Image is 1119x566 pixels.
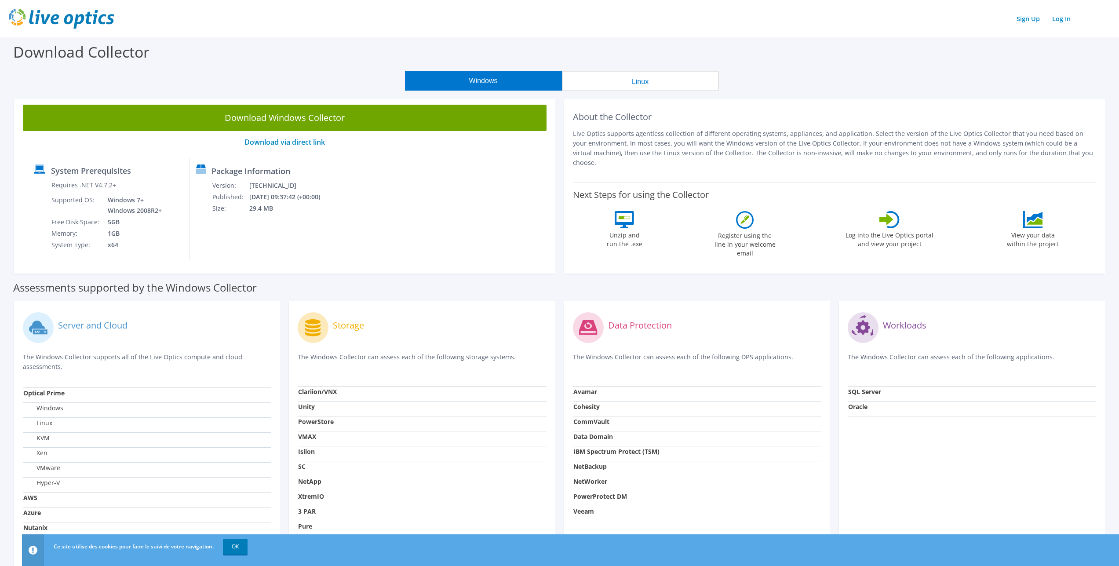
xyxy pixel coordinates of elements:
[845,228,934,248] label: Log into the Live Optics portal and view your project
[573,492,627,500] strong: PowerProtect DM
[608,321,672,330] label: Data Protection
[573,112,1097,122] h2: About the Collector
[573,352,821,370] p: The Windows Collector can assess each of the following DPS applications.
[23,419,52,427] label: Linux
[23,352,271,372] p: The Windows Collector supports all of the Live Optics compute and cloud assessments.
[298,462,306,471] strong: SC
[573,417,609,426] strong: CommVault
[573,129,1097,168] p: Live Optics supports agentless collection of different operating systems, appliances, and applica...
[249,191,332,203] td: [DATE] 09:37:42 (+00:00)
[23,389,65,397] strong: Optical Prime
[51,181,116,190] label: Requires .NET V4.7.2+
[244,137,325,147] a: Download via direct link
[604,228,645,248] label: Unzip and run the .exe
[298,447,315,456] strong: Isilon
[58,321,128,330] label: Server and Cloud
[51,166,131,175] label: System Prerequisites
[712,229,778,258] label: Register using the line in your welcome email
[101,194,164,216] td: Windows 7+ Windows 2008R2+
[223,539,248,555] a: OK
[848,402,867,411] strong: Oracle
[249,180,332,191] td: [TECHNICAL_ID]
[298,417,334,426] strong: PowerStore
[298,522,312,530] strong: Pure
[23,493,37,502] strong: AWS
[212,180,249,191] td: Version:
[848,352,1096,370] p: The Windows Collector can assess each of the following applications.
[212,203,249,214] td: Size:
[211,167,290,175] label: Package Information
[298,492,324,500] strong: XtremIO
[9,9,114,29] img: live_optics_svg.svg
[23,523,47,532] strong: Nutanix
[1048,12,1075,25] a: Log In
[23,105,547,131] a: Download Windows Collector
[573,462,607,471] strong: NetBackup
[883,321,926,330] label: Workloads
[101,228,164,239] td: 1GB
[23,508,41,517] strong: Azure
[573,432,613,441] strong: Data Domain
[573,507,594,515] strong: Veeam
[23,404,63,413] label: Windows
[23,478,60,487] label: Hyper-V
[51,239,101,251] td: System Type:
[23,434,50,442] label: KVM
[298,402,315,411] strong: Unity
[573,447,660,456] strong: IBM Spectrum Protect (TSM)
[101,239,164,251] td: x64
[298,432,316,441] strong: VMAX
[51,194,101,216] td: Supported OS:
[848,387,881,396] strong: SQL Server
[54,543,214,550] span: Ce site utilise des cookies pour faire le suivi de votre navigation.
[298,507,316,515] strong: 3 PAR
[1001,228,1064,248] label: View your data within the project
[13,42,149,62] label: Download Collector
[333,321,364,330] label: Storage
[298,387,337,396] strong: Clariion/VNX
[562,71,719,91] button: Linux
[249,203,332,214] td: 29.4 MB
[573,387,597,396] strong: Avamar
[573,402,600,411] strong: Cohesity
[573,477,607,486] strong: NetWorker
[51,216,101,228] td: Free Disk Space:
[13,283,257,292] label: Assessments supported by the Windows Collector
[298,477,321,486] strong: NetApp
[405,71,562,91] button: Windows
[573,190,709,200] label: Next Steps for using the Collector
[212,191,249,203] td: Published:
[298,352,546,370] p: The Windows Collector can assess each of the following storage systems.
[23,464,60,472] label: VMware
[101,216,164,228] td: 5GB
[23,449,47,457] label: Xen
[51,228,101,239] td: Memory:
[1012,12,1044,25] a: Sign Up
